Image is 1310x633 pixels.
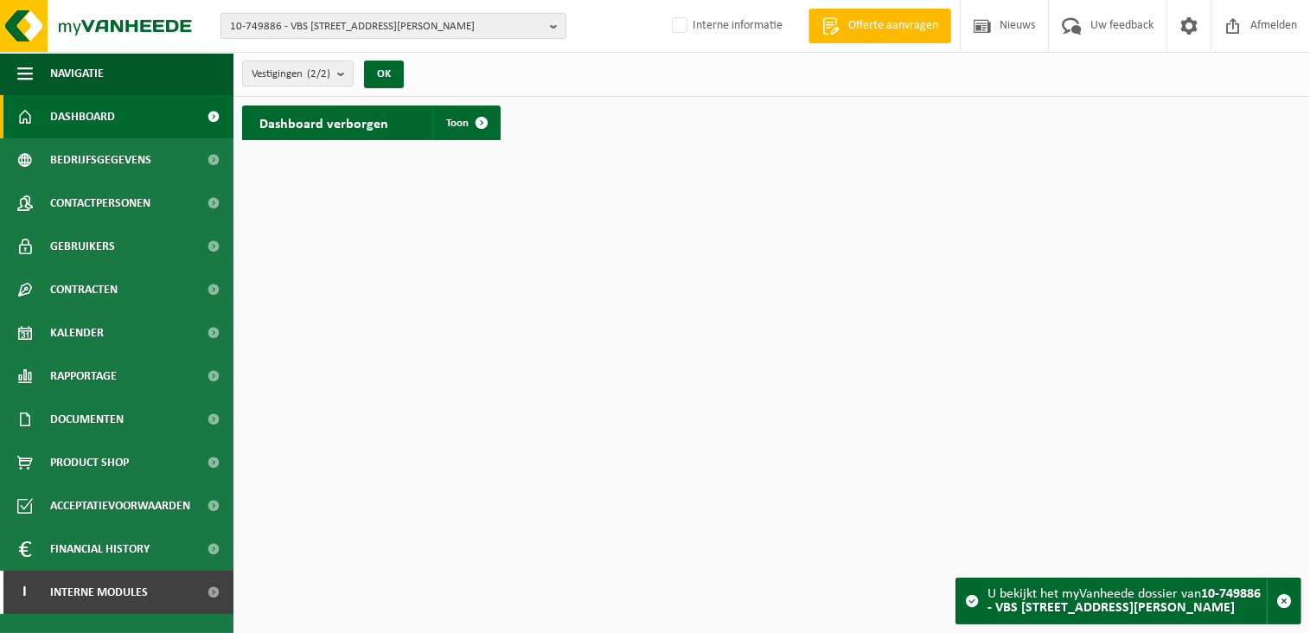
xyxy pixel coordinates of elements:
span: Vestigingen [252,61,330,87]
div: U bekijkt het myVanheede dossier van [987,579,1267,623]
count: (2/2) [307,68,330,80]
a: Offerte aanvragen [808,9,951,43]
button: OK [364,61,404,88]
span: I [17,571,33,614]
span: Offerte aanvragen [844,17,943,35]
strong: 10-749886 - VBS [STREET_ADDRESS][PERSON_NAME] [987,587,1261,615]
span: Financial History [50,527,150,571]
span: Documenten [50,398,124,441]
span: Acceptatievoorwaarden [50,484,190,527]
span: Gebruikers [50,225,115,268]
span: Kalender [50,311,104,355]
span: Navigatie [50,52,104,95]
label: Interne informatie [668,13,783,39]
span: Dashboard [50,95,115,138]
span: Contracten [50,268,118,311]
span: Contactpersonen [50,182,150,225]
span: Toon [446,118,469,129]
span: Interne modules [50,571,148,614]
a: Toon [432,105,499,140]
span: 10-749886 - VBS [STREET_ADDRESS][PERSON_NAME] [230,14,543,40]
button: 10-749886 - VBS [STREET_ADDRESS][PERSON_NAME] [220,13,566,39]
span: Rapportage [50,355,117,398]
button: Vestigingen(2/2) [242,61,354,86]
h2: Dashboard verborgen [242,105,406,139]
span: Product Shop [50,441,129,484]
span: Bedrijfsgegevens [50,138,151,182]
